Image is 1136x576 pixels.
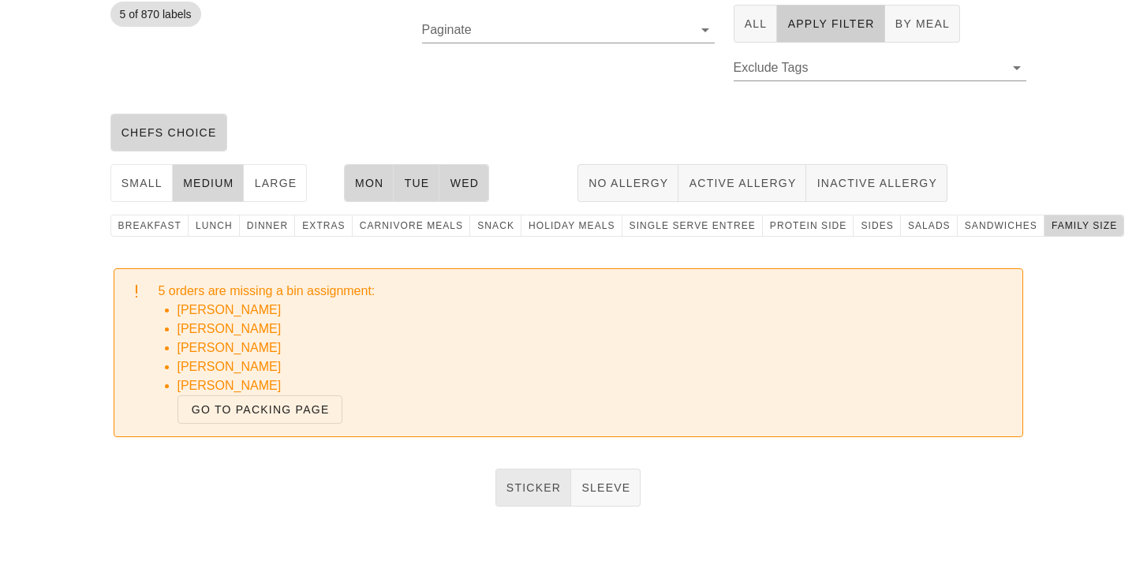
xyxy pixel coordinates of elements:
span: Sticker [506,481,562,494]
button: extras [295,215,353,237]
span: Sleeve [581,481,630,494]
span: extras [301,220,346,231]
span: Tue [403,177,429,189]
button: snack [470,215,521,237]
button: Wed [439,164,489,202]
button: medium [173,164,245,202]
button: Active Allergy [678,164,806,202]
span: dinner [246,220,289,231]
span: family size [1051,220,1117,231]
button: family size [1044,215,1124,237]
span: Mon [354,177,384,189]
span: holiday meals [528,220,615,231]
button: sandwiches [958,215,1044,237]
span: Go to Packing Page [191,403,330,416]
button: protein side [763,215,854,237]
span: Wed [449,177,479,189]
li: [PERSON_NAME] [177,338,1010,357]
button: Sleeve [571,469,641,507]
div: 5 orders are missing a bin assignment: [159,282,1010,424]
button: Inactive Allergy [806,164,947,202]
button: dinner [240,215,296,237]
div: Paginate [422,17,715,43]
span: snack [476,220,514,231]
li: [PERSON_NAME] [177,376,1010,395]
span: Salads [907,220,951,231]
span: Apply Filter [787,17,874,30]
button: small [110,164,173,202]
span: single serve entree [629,220,756,231]
span: By Meal [895,17,950,30]
span: medium [182,177,234,189]
li: [PERSON_NAME] [177,301,1010,320]
span: carnivore meals [359,220,464,231]
button: carnivore meals [353,215,471,237]
span: No Allergy [588,177,668,189]
button: Apply Filter [777,5,884,43]
span: Inactive Allergy [816,177,937,189]
a: Go to Packing Page [177,395,343,424]
button: Salads [901,215,958,237]
span: Sides [860,220,893,231]
button: Sticker [495,469,572,507]
button: holiday meals [521,215,622,237]
button: By Meal [885,5,960,43]
button: large [244,164,307,202]
button: chefs choice [110,114,227,151]
li: [PERSON_NAME] [177,357,1010,376]
span: 5 of 870 labels [120,2,192,27]
button: Tue [394,164,439,202]
span: lunch [195,220,233,231]
span: breakfast [118,220,181,231]
span: chefs choice [121,126,217,139]
span: protein side [769,220,847,231]
button: breakfast [110,215,189,237]
button: All [734,5,778,43]
button: No Allergy [577,164,678,202]
span: sandwiches [964,220,1037,231]
button: lunch [189,215,240,237]
span: large [253,177,297,189]
li: [PERSON_NAME] [177,320,1010,338]
button: single serve entree [622,215,763,237]
span: All [744,17,768,30]
span: Active Allergy [688,177,796,189]
button: Sides [854,215,900,237]
span: small [121,177,163,189]
div: Exclude Tags [734,55,1026,80]
button: Mon [344,164,394,202]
